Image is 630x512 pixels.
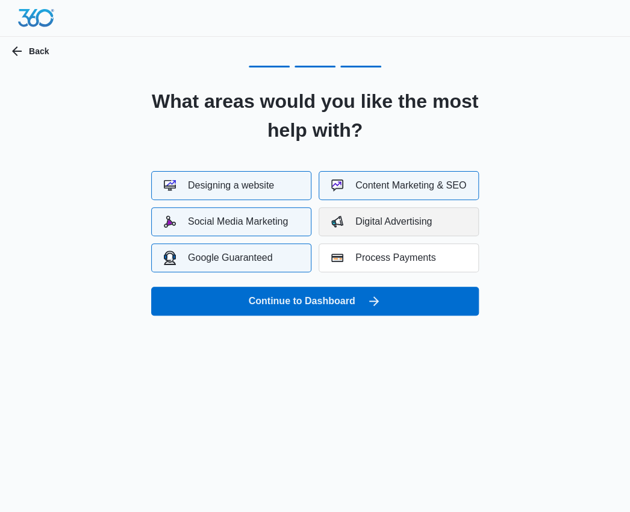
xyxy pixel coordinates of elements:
div: Social Media Marketing [164,216,288,228]
button: Continue to Dashboard [151,287,479,316]
div: Google Guaranteed [164,251,273,264]
button: Digital Advertising [319,207,479,236]
div: Process Payments [331,252,435,264]
button: Content Marketing & SEO [319,171,479,200]
button: Google Guaranteed [151,243,311,272]
button: Designing a website [151,171,311,200]
div: Digital Advertising [331,216,432,228]
button: Social Media Marketing [151,207,311,236]
h2: What areas would you like the most help with? [136,87,494,145]
div: Designing a website [164,180,274,192]
button: Process Payments [319,243,479,272]
div: Content Marketing & SEO [331,180,466,192]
